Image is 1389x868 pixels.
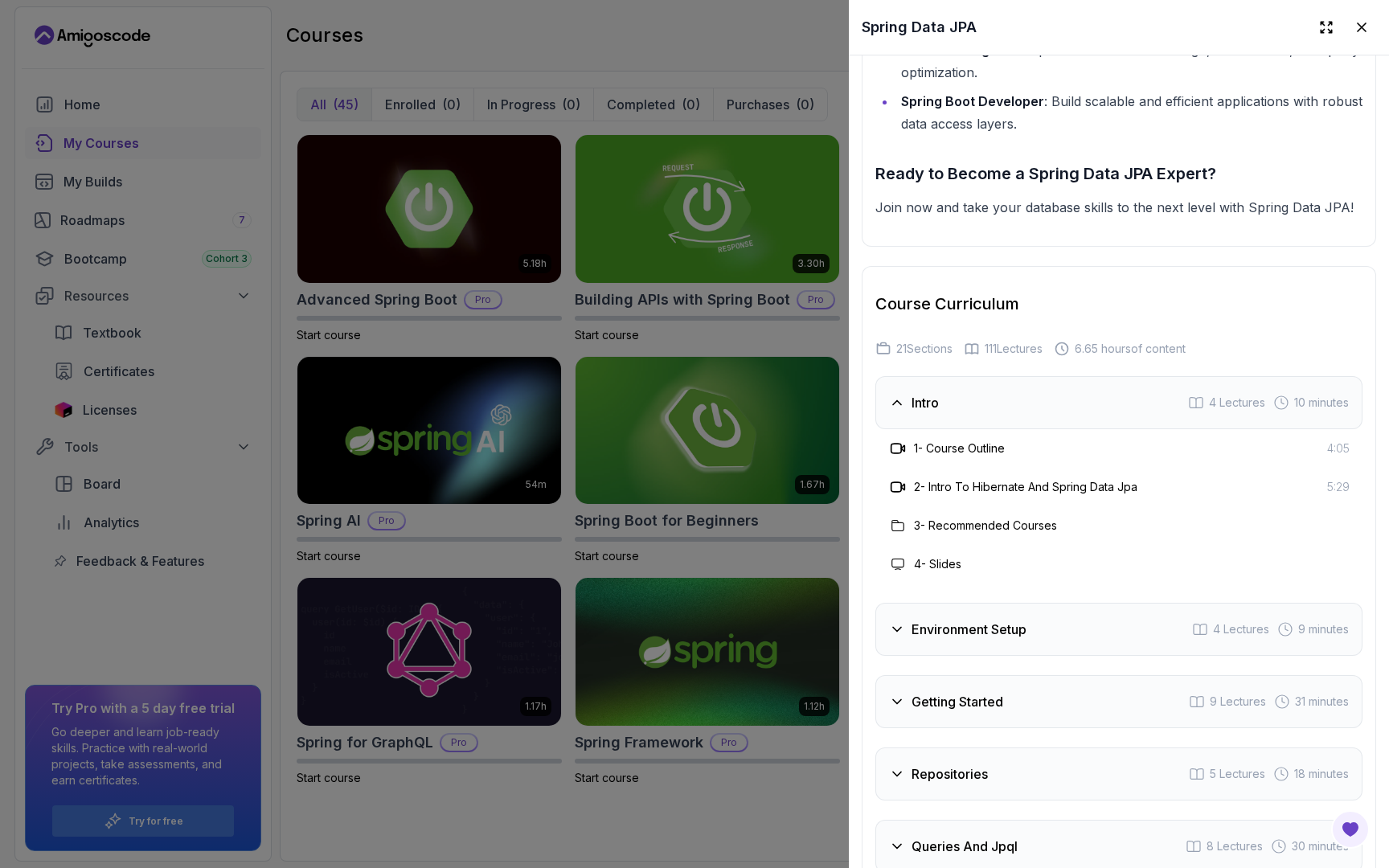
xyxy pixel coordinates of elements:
[875,196,1362,219] p: Join now and take your database skills to the next level with Spring Data JPA!
[1295,694,1349,710] span: 31 minutes
[875,675,1362,728] button: Getting Started9 Lectures 31 minutes
[875,747,1362,800] button: Repositories5 Lectures 18 minutes
[1294,395,1349,411] span: 10 minutes
[1294,766,1349,782] span: 18 minutes
[1327,479,1350,495] span: 5:29
[896,39,1362,84] li: : Specialize in database design, transactions, and query optimization.
[914,556,961,572] h3: 4 - Slides
[912,393,939,412] h3: Intro
[1210,694,1266,710] span: 9 Lectures
[875,376,1362,429] button: Intro4 Lectures 10 minutes
[1207,838,1263,854] span: 8 Lectures
[1327,440,1350,457] span: 4:05
[914,479,1137,495] h3: 2 - Intro To Hibernate And Spring Data Jpa
[914,518,1057,534] h3: 3 - Recommended Courses
[912,620,1026,639] h3: Environment Setup
[1075,341,1186,357] span: 6.65 hours of content
[1298,621,1349,637] span: 9 minutes
[1312,13,1341,42] button: Expand drawer
[1292,838,1349,854] span: 30 minutes
[896,341,953,357] span: 21 Sections
[1210,766,1265,782] span: 5 Lectures
[875,293,1362,315] h2: Course Curriculum
[1331,810,1370,849] button: Open Feedback Button
[901,93,1044,109] strong: Spring Boot Developer
[875,603,1362,656] button: Environment Setup4 Lectures 9 minutes
[901,42,1022,58] strong: Database Engineer
[912,837,1018,856] h3: Queries And Jpql
[1213,621,1269,637] span: 4 Lectures
[862,16,977,39] h2: Spring Data JPA
[912,764,988,784] h3: Repositories
[896,90,1362,135] li: : Build scalable and efficient applications with robust data access layers.
[912,692,1003,711] h3: Getting Started
[875,161,1362,186] h3: Ready to Become a Spring Data JPA Expert?
[1209,395,1265,411] span: 4 Lectures
[985,341,1043,357] span: 111 Lectures
[914,440,1005,457] h3: 1 - Course Outline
